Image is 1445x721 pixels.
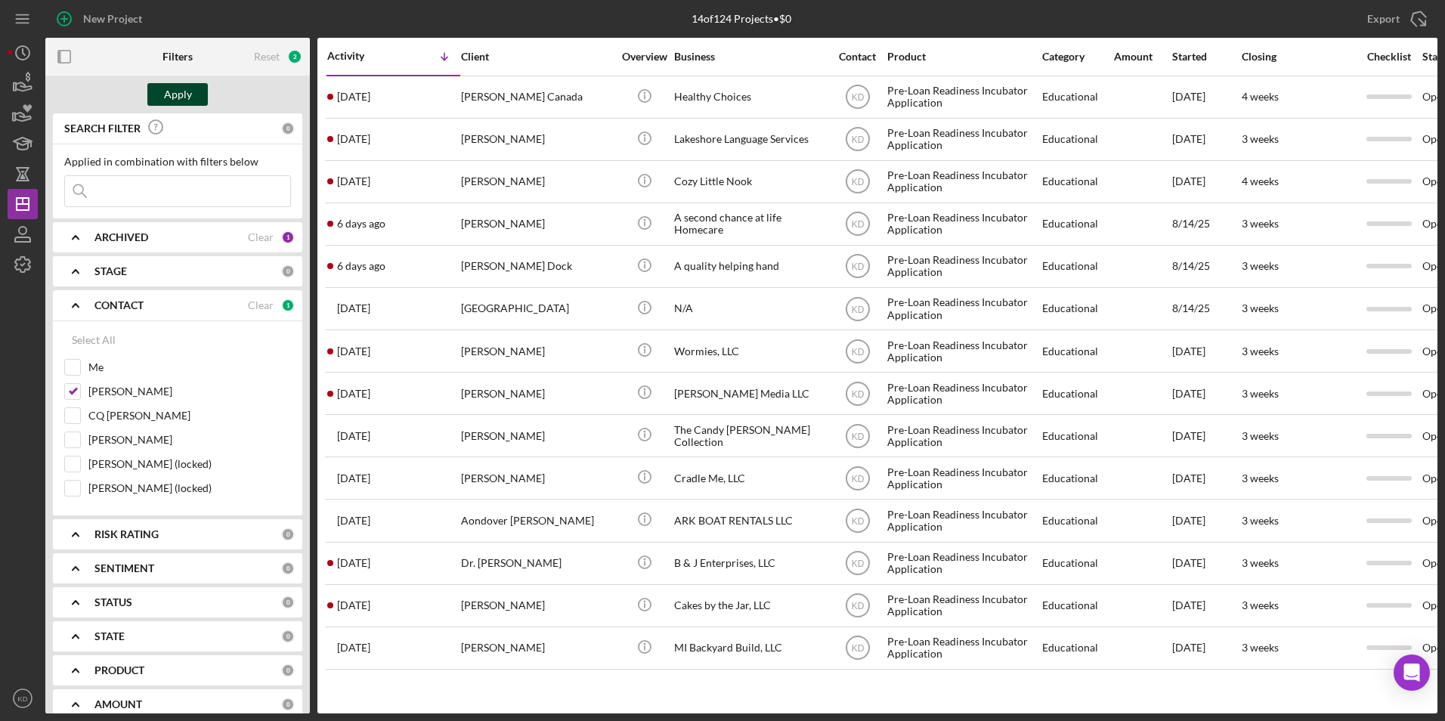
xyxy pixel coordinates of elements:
div: Select All [72,325,116,355]
div: B & J Enterprises, LLC [674,543,825,583]
b: CONTACT [94,299,144,311]
div: MI Backyard Build, LLC [674,628,825,668]
div: [DATE] [1172,77,1240,117]
div: N/A [674,289,825,329]
b: STAGE [94,265,127,277]
div: [DATE] [1172,331,1240,371]
div: Educational [1042,119,1112,159]
div: [DATE] [1172,543,1240,583]
div: Educational [1042,162,1112,202]
label: [PERSON_NAME] [88,384,291,399]
div: Educational [1042,500,1112,540]
div: [GEOGRAPHIC_DATA] [461,289,612,329]
div: [PERSON_NAME] [461,458,612,498]
time: 3 weeks [1242,429,1279,442]
div: Lakeshore Language Services [674,119,825,159]
div: 8/14/25 [1172,246,1240,286]
b: ARCHIVED [94,231,148,243]
div: Pre-Loan Readiness Incubator Application [887,331,1038,371]
div: Business [674,51,825,63]
time: 3 weeks [1242,514,1279,527]
div: [DATE] [1172,119,1240,159]
div: Educational [1042,331,1112,371]
div: 0 [281,562,295,575]
div: [DATE] [1172,586,1240,626]
div: Amount [1114,51,1171,63]
time: 3 weeks [1242,345,1279,357]
div: Open Intercom Messenger [1394,654,1430,691]
b: STATE [94,630,125,642]
div: Started [1172,51,1240,63]
div: Educational [1042,373,1112,413]
b: PRODUCT [94,664,144,676]
time: 4 weeks [1242,175,1279,187]
time: 2025-08-08 20:55 [337,642,370,654]
div: Educational [1042,586,1112,626]
time: 2025-08-18 14:55 [337,91,370,103]
div: Export [1367,4,1400,34]
div: Healthy Choices [674,77,825,117]
div: [PERSON_NAME] [461,119,612,159]
div: Wormies, LLC [674,331,825,371]
div: [DATE] [1172,500,1240,540]
div: [PERSON_NAME] [461,162,612,202]
div: Educational [1042,77,1112,117]
time: 2025-08-15 20:44 [337,175,370,187]
div: Pre-Loan Readiness Incubator Application [887,246,1038,286]
div: Cradle Me, LLC [674,458,825,498]
button: New Project [45,4,157,34]
time: 2025-08-11 17:10 [337,557,370,569]
label: [PERSON_NAME] (locked) [88,481,291,496]
text: KD [851,473,864,484]
div: 8/14/25 [1172,289,1240,329]
div: Educational [1042,246,1112,286]
button: Apply [147,83,208,106]
time: 3 weeks [1242,472,1279,484]
time: 3 weeks [1242,641,1279,654]
div: Pre-Loan Readiness Incubator Application [887,373,1038,413]
div: 0 [281,122,295,135]
div: Educational [1042,204,1112,244]
div: Aondover [PERSON_NAME] [461,500,612,540]
label: CQ [PERSON_NAME] [88,408,291,423]
div: [DATE] [1172,162,1240,202]
div: Pre-Loan Readiness Incubator Application [887,289,1038,329]
div: Pre-Loan Readiness Incubator Application [887,500,1038,540]
div: Closing [1242,51,1355,63]
div: [PERSON_NAME] [461,331,612,371]
time: 2025-08-13 04:51 [337,388,370,400]
div: [PERSON_NAME] Canada [461,77,612,117]
b: RISK RATING [94,528,159,540]
div: [PERSON_NAME] Dock [461,246,612,286]
div: Pre-Loan Readiness Incubator Application [887,543,1038,583]
text: KD [851,346,864,357]
time: 3 weeks [1242,387,1279,400]
text: KD [851,643,864,654]
div: Educational [1042,458,1112,498]
time: 3 weeks [1242,217,1279,230]
div: A quality helping hand [674,246,825,286]
div: [DATE] [1172,628,1240,668]
text: KD [851,559,864,569]
b: AMOUNT [94,698,142,710]
div: [PERSON_NAME] [461,586,612,626]
time: 2025-08-13 15:34 [337,345,370,357]
div: 0 [281,664,295,677]
time: 2025-08-09 16:35 [337,599,370,611]
div: Clear [248,231,274,243]
div: 0 [281,596,295,609]
time: 3 weeks [1242,259,1279,272]
div: ARK BOAT RENTALS LLC [674,500,825,540]
div: A second chance at life Homecare [674,204,825,244]
div: [PERSON_NAME] [461,628,612,668]
div: [DATE] [1172,416,1240,456]
time: 3 weeks [1242,556,1279,569]
b: Filters [162,51,193,63]
div: 0 [281,265,295,278]
div: Checklist [1357,51,1421,63]
div: Category [1042,51,1112,63]
div: Apply [164,83,192,106]
div: Pre-Loan Readiness Incubator Application [887,162,1038,202]
text: KD [17,695,27,703]
text: KD [851,431,864,441]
